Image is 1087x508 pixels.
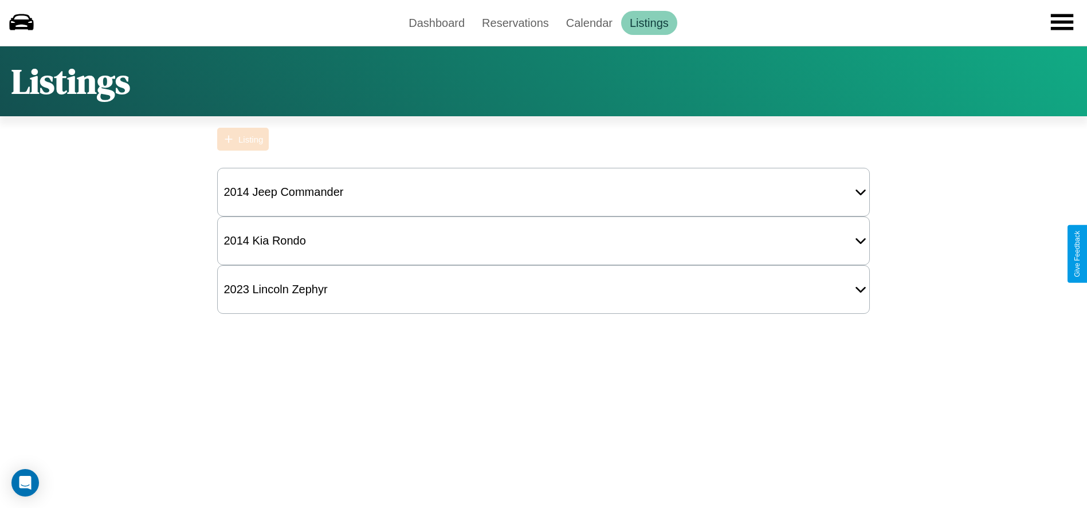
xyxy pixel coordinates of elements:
h1: Listings [11,58,130,105]
div: 2014 Kia Rondo [218,229,311,253]
div: 2014 Jeep Commander [218,180,349,204]
div: Give Feedback [1073,231,1081,277]
a: Reservations [473,11,558,35]
a: Dashboard [400,11,473,35]
div: Open Intercom Messenger [11,469,39,497]
button: Listing [217,128,269,151]
a: Calendar [558,11,621,35]
div: Listing [238,135,263,144]
div: 2023 Lincoln Zephyr [218,277,333,302]
a: Listings [621,11,677,35]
